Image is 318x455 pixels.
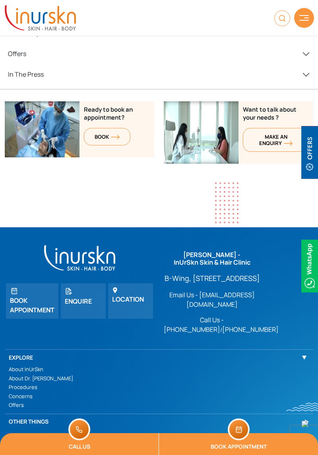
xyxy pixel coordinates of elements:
[301,240,318,292] img: Whatsappicon
[302,421,308,427] img: up-blue-arrow.svg
[84,128,130,145] a: BOOKorange-arrow
[299,15,309,21] img: hamLine.svg
[222,325,279,334] a: [PHONE_NUMBER]
[164,101,238,164] img: Ready-to-book
[6,283,58,319] a: Book Appointment
[112,287,118,293] img: Location
[215,182,238,223] img: dotes1
[159,433,318,455] a: Book Appointment
[164,251,260,266] h2: [PERSON_NAME] - InUrSkn Skin & Hair Clinic
[5,414,313,430] button: Other Things
[111,135,120,139] img: orange-arrow
[286,403,318,411] img: bluewave
[301,126,318,179] img: offerBt
[95,133,120,140] span: BOOK
[228,418,250,440] img: mobile-cal
[164,251,260,334] div: /
[10,287,17,294] img: Book Appointment
[68,418,90,440] img: mobile-tel
[5,383,313,393] a: Procedures
[84,106,150,122] p: Ready to book an appointment?
[164,290,260,309] a: Email Us - [EMAIL_ADDRESS][DOMAIN_NAME]
[284,141,293,146] img: orange-arrow
[243,128,309,152] a: MAKE AN enquiryorange-arrow
[164,273,260,283] a: B-Wing, [STREET_ADDRESS]
[65,287,73,295] img: Enquire
[43,243,116,272] img: inurskn-footer-logo
[259,133,293,147] span: MAKE AN enquiry
[5,393,313,402] a: Concerns
[164,316,224,334] a: Call Us - [PHONE_NUMBER]
[5,366,313,375] a: About InUrSkn
[108,283,153,319] a: Location
[5,101,79,157] img: Want-to-talk-about
[5,5,76,31] img: inurskn-logo
[274,10,290,26] img: searchiocn
[5,401,313,410] a: Offers
[243,106,309,122] p: Want to talk about your needs ?
[5,349,313,366] button: EXPLORE
[5,375,313,384] a: About Dr. [PERSON_NAME]
[301,261,318,269] a: Whatsappicon
[61,283,106,319] a: Enquire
